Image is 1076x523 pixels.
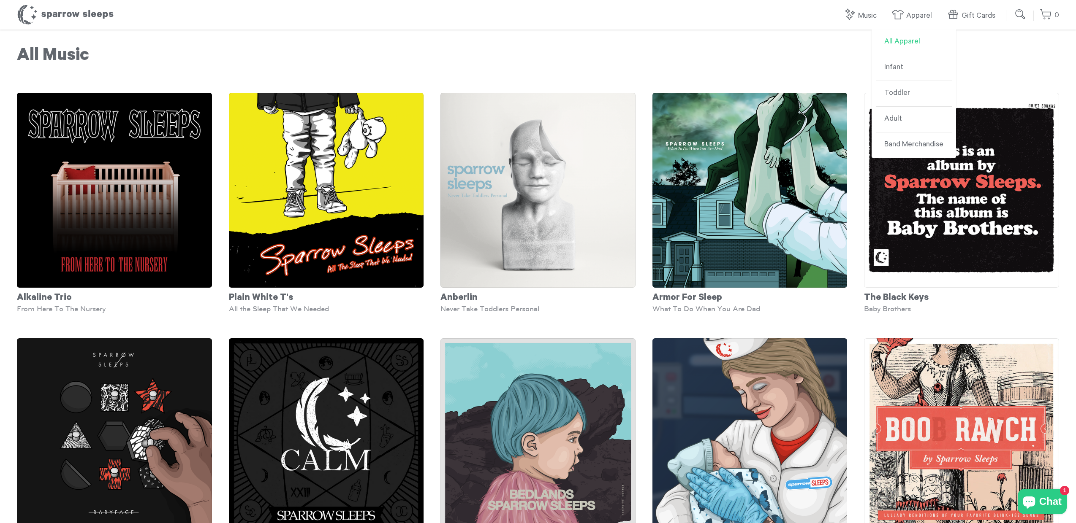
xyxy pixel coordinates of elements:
[652,305,848,313] div: What To Do When You Are Dad
[17,288,212,305] div: Alkaline Trio
[1040,6,1059,24] a: 0
[229,93,424,313] a: Plain White T's All the Sleep That We Needed
[652,93,848,313] a: Armor For Sleep What To Do When You Are Dad
[440,93,636,313] a: Anberlin Never Take Toddlers Personal
[876,132,952,158] a: Band Merchandise
[864,93,1059,288] img: SparrowSleeps-TheBlackKeys-BabyBrothers-Cover_grande.png
[891,7,936,25] a: Apparel
[876,81,952,107] a: Toddler
[17,305,212,313] div: From Here To The Nursery
[864,305,1059,313] div: Baby Brothers
[652,93,848,288] img: ArmorForSleep-WhatToDoWhenYouAreDad-Cover-SparrowSleeps_grande.png
[864,288,1059,305] div: The Black Keys
[440,305,636,313] div: Never Take Toddlers Personal
[17,93,212,288] img: SS-FromHereToTheNursery-cover-1600x1600_grande.png
[17,46,1059,67] h1: All Music
[843,7,881,25] a: Music
[864,93,1059,313] a: The Black Keys Baby Brothers
[1012,6,1029,23] input: Submit
[440,93,636,288] img: SS-NeverTakeToddlersPersonal-Cover-1600x1600_grande.png
[947,7,1000,25] a: Gift Cards
[17,4,114,25] h1: Sparrow Sleeps
[652,288,848,305] div: Armor For Sleep
[876,30,952,55] a: All Apparel
[229,305,424,313] div: All the Sleep That We Needed
[876,107,952,132] a: Adult
[17,93,212,313] a: Alkaline Trio From Here To The Nursery
[440,288,636,305] div: Anberlin
[1015,489,1069,516] inbox-online-store-chat: Shopify online store chat
[229,288,424,305] div: Plain White T's
[876,55,952,81] a: Infant
[229,93,424,288] img: SparrowSleeps-PlainWhiteT_s-AllTheSleepThatWeNeeded-Cover_grande.png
